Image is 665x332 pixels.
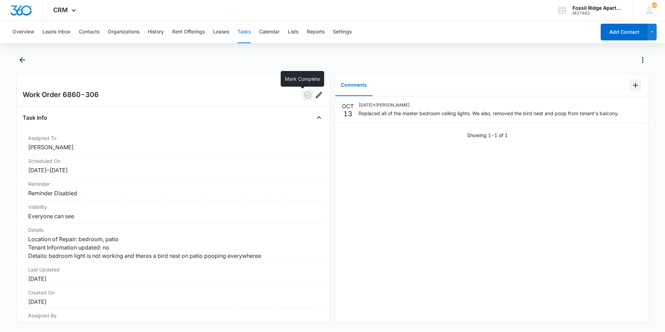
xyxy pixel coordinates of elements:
[572,11,623,16] div: account id
[238,21,251,43] button: Tasks
[467,132,508,139] p: Showing 1-1 of 1
[213,21,229,43] button: Leases
[630,80,641,91] button: Add Comment
[13,21,34,43] button: Overview
[28,166,319,174] dd: [DATE] – [DATE]
[333,21,352,43] button: Settings
[28,289,319,296] dt: Created On
[343,110,352,117] p: 13
[17,54,27,65] button: Back
[23,89,99,101] h2: Work Order 6860-306
[28,189,319,197] dd: Reminder Disabled
[23,286,325,309] div: Created On[DATE]
[651,2,657,8] div: notifications count
[313,112,325,123] button: Close
[28,180,319,188] dt: Reminder
[335,74,372,96] button: Comments
[23,223,325,263] div: DetailsLocation of Repair: bedroom, patio Tenant Information updated: no Details: bedroom light i...
[23,200,325,223] div: VisibilityEveryone can see
[28,157,319,165] dt: Scheduled On
[28,312,319,319] dt: Assigned By
[307,21,325,43] button: Reports
[23,113,47,122] h4: Task Info
[572,5,623,11] div: account name
[108,21,139,43] button: Organizations
[359,110,619,117] p: Replaced all of the master bedroom ceiling lights. We also, removed the bird nest and poop from t...
[23,263,325,286] div: Last Updated[DATE]
[79,21,99,43] button: Contacts
[281,71,324,87] div: Mark Complete
[601,24,648,40] button: Add Contact
[28,275,319,283] dd: [DATE]
[313,89,325,101] button: Edit
[28,266,319,273] dt: Last Updated
[28,203,319,211] dt: Visibility
[28,212,319,220] dd: Everyone can see
[148,21,164,43] button: History
[342,102,354,110] p: OCT
[53,6,68,14] span: CRM
[359,102,619,108] p: [DATE] • [PERSON_NAME]
[23,177,325,200] div: ReminderReminder Disabled
[28,235,319,260] dd: Location of Repair: bedroom, patio Tenant Information updated: no Details: bedroom light is not w...
[651,2,657,8] span: 135
[23,155,325,177] div: Scheduled On[DATE]–[DATE]
[28,143,319,151] dd: [PERSON_NAME]
[259,21,280,43] button: Calendar
[28,298,319,306] dd: [DATE]
[28,134,319,142] dt: Assigned To
[23,309,325,332] div: Assigned By[PERSON_NAME]
[23,132,325,155] div: Assigned To[PERSON_NAME]
[288,21,298,43] button: Lists
[172,21,205,43] button: Rent Offerings
[42,21,71,43] button: Leads Inbox
[28,321,319,329] dd: [PERSON_NAME]
[28,226,319,234] dt: Details
[637,54,648,65] button: Actions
